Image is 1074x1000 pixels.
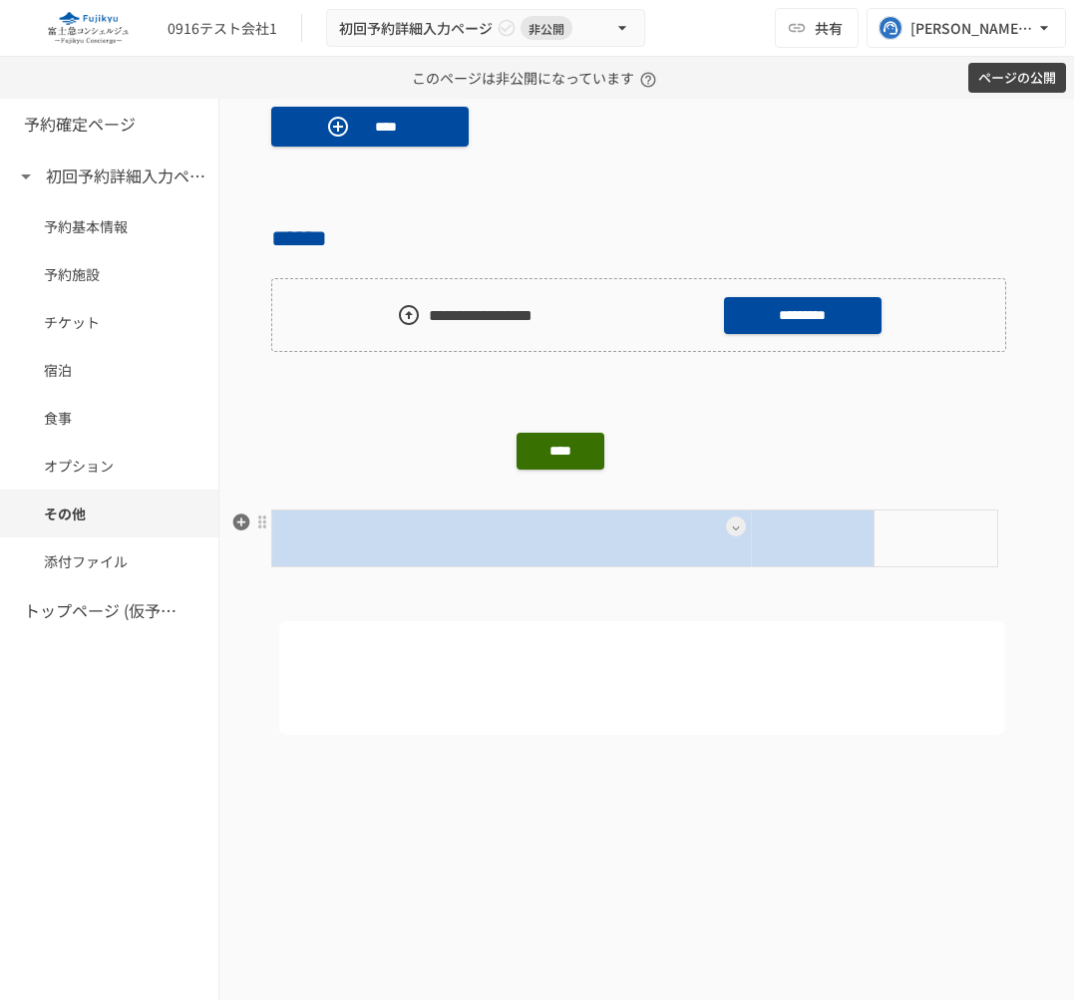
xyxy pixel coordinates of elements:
span: オプション [44,455,175,477]
span: チケット [44,311,175,333]
span: その他 [44,502,175,524]
span: 共有 [815,17,843,39]
div: [PERSON_NAME][EMAIL_ADDRESS][PERSON_NAME][DOMAIN_NAME] [910,16,1034,41]
span: 非公開 [521,18,572,39]
button: ページの公開 [968,63,1066,94]
button: 初回予約詳細入力ページ非公開 [326,9,645,48]
h6: 初回予約詳細入力ページ [46,164,205,189]
span: 食事 [44,407,175,429]
img: eQeGXtYPV2fEKIA3pizDiVdzO5gJTl2ahLbsPaD2E4R [24,12,152,44]
div: 0916テスト会社1 [168,18,277,39]
span: 添付ファイル [44,550,175,572]
h6: 予約確定ページ [24,112,136,138]
p: このページは非公開になっています [412,57,662,99]
span: 初回予約詳細入力ページ [339,16,493,41]
span: 宿泊 [44,359,175,381]
h6: トップページ (仮予約一覧) [24,598,183,624]
span: 予約基本情報 [44,215,175,237]
button: 共有 [775,8,859,48]
span: 予約施設 [44,263,175,285]
button: [PERSON_NAME][EMAIL_ADDRESS][PERSON_NAME][DOMAIN_NAME] [867,8,1066,48]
